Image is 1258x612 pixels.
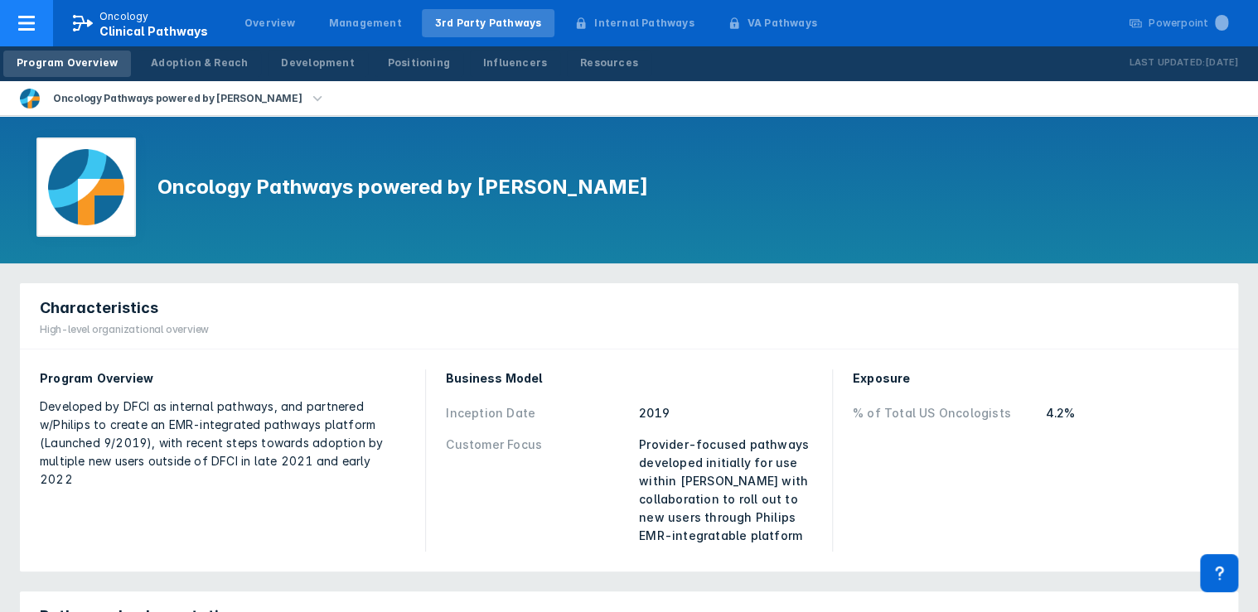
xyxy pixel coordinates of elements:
[17,55,118,70] div: Program Overview
[748,16,817,31] div: VA Pathways
[329,16,402,31] div: Management
[388,55,450,70] div: Positioning
[157,174,648,200] h1: Oncology Pathways powered by [PERSON_NAME]
[580,55,638,70] div: Resources
[375,51,463,77] a: Positioning
[1200,554,1238,592] div: Contact Support
[1045,404,1218,422] div: 4.2%
[1129,55,1205,71] p: Last Updated:
[40,398,405,489] div: Developed by DFCI as internal pathways, and partnered w/Philips to create an EMR-integrated pathw...
[639,436,812,545] div: Provider-focused pathways developed initially for use within [PERSON_NAME] with collaboration to ...
[151,55,248,70] div: Adoption & Reach
[446,436,629,545] div: Customer Focus
[1149,16,1228,31] div: Powerpoint
[639,404,812,422] div: 2019
[470,51,560,77] a: Influencers
[40,322,209,337] div: High-level organizational overview
[435,16,542,31] div: 3rd Party Pathways
[46,87,308,110] div: Oncology Pathways powered by [PERSON_NAME]
[483,55,547,70] div: Influencers
[594,16,694,31] div: Internal Pathways
[99,9,149,24] p: Oncology
[138,51,261,77] a: Adoption & Reach
[244,16,296,31] div: Overview
[48,149,124,225] img: dfci-pathways
[853,369,1218,388] div: Exposure
[422,9,555,37] a: 3rd Party Pathways
[853,404,1036,422] div: % of Total US Oncologists
[567,51,651,77] a: Resources
[281,55,354,70] div: Development
[446,404,629,422] div: Inception Date
[268,51,367,77] a: Development
[446,369,811,388] div: Business Model
[40,369,405,388] div: Program Overview
[316,9,415,37] a: Management
[3,51,131,77] a: Program Overview
[1205,55,1238,71] p: [DATE]
[40,298,158,318] span: Characteristics
[231,9,309,37] a: Overview
[20,89,40,108] img: dfci-pathways
[99,24,208,38] span: Clinical Pathways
